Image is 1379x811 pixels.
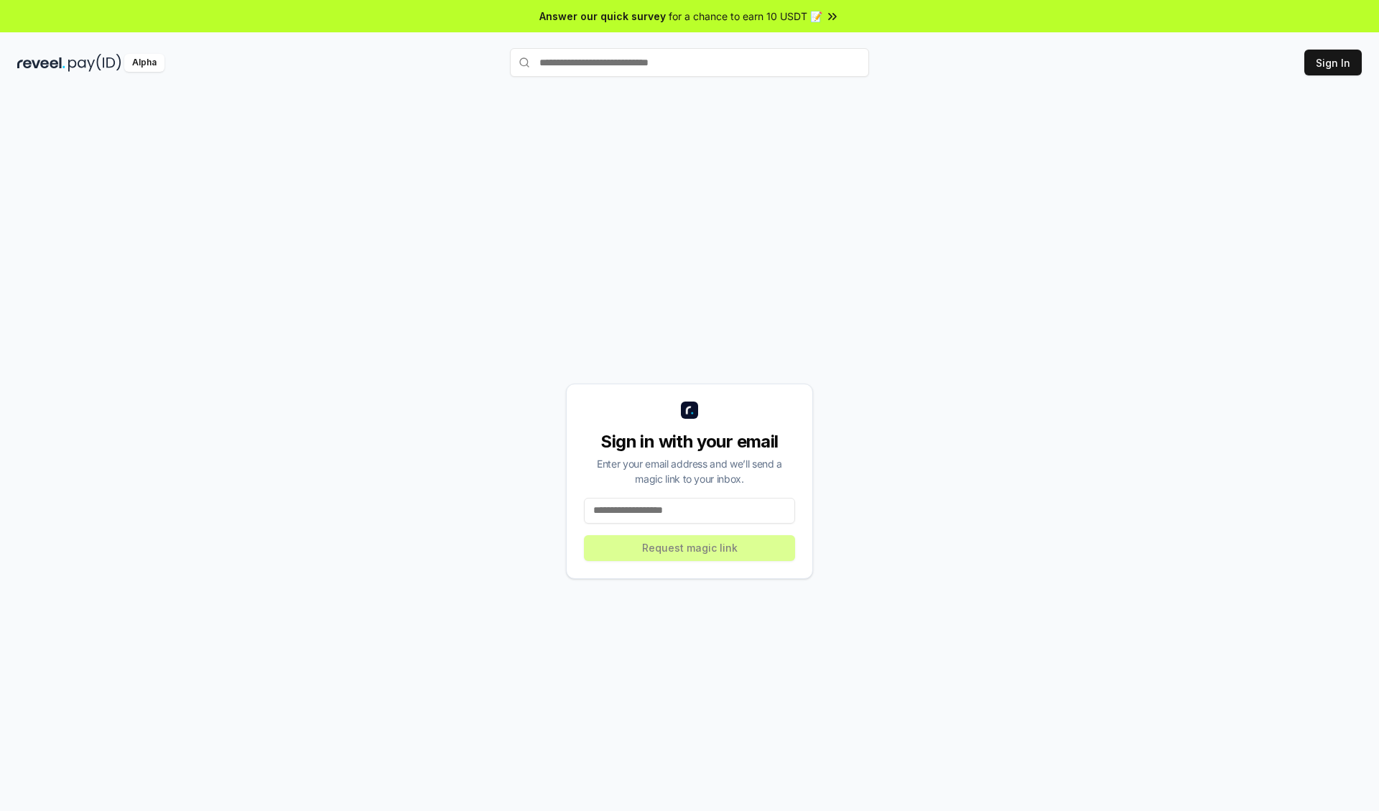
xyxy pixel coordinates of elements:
img: logo_small [681,402,698,419]
div: Sign in with your email [584,430,795,453]
div: Enter your email address and we’ll send a magic link to your inbox. [584,456,795,486]
img: pay_id [68,54,121,72]
span: for a chance to earn 10 USDT 📝 [669,9,822,24]
span: Answer our quick survey [539,9,666,24]
div: Alpha [124,54,164,72]
img: reveel_dark [17,54,65,72]
button: Sign In [1304,50,1362,75]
